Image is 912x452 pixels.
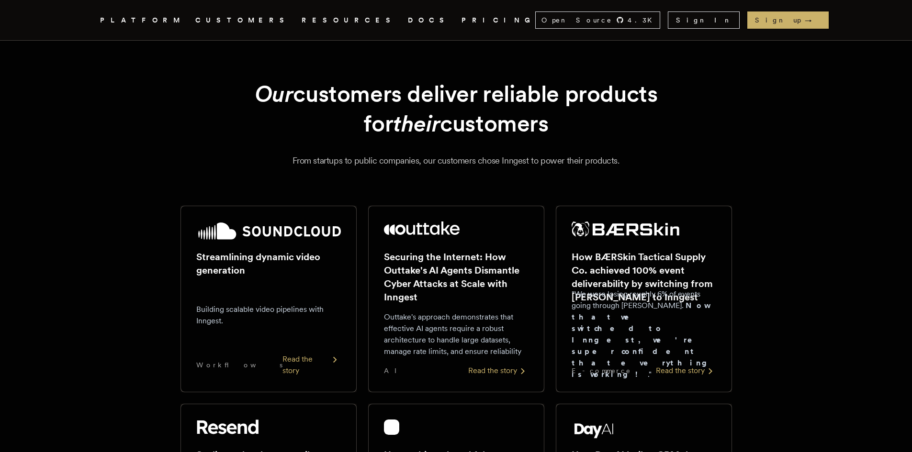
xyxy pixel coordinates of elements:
img: BÆRSkin Tactical Supply Co. [572,221,680,237]
div: Read the story [656,365,716,376]
img: cubic [384,419,399,435]
a: DOCS [408,14,450,26]
p: "We were losing roughly 6% of events going through [PERSON_NAME]. ." [572,288,716,380]
a: Outtake logoSecuring the Internet: How Outtake's AI Agents Dismantle Cyber Attacks at Scale with ... [368,206,544,392]
img: Outtake [384,221,460,235]
span: 4.3 K [628,15,658,25]
button: PLATFORM [100,14,184,26]
h2: Securing the Internet: How Outtake's AI Agents Dismantle Cyber Attacks at Scale with Inngest [384,250,529,304]
p: Outtake's approach demonstrates that effective AI agents require a robust architecture to handle ... [384,311,529,357]
a: Sign up [747,11,829,29]
a: CUSTOMERS [195,14,290,26]
span: E-commerce [572,366,631,375]
a: PRICING [462,14,535,26]
img: Resend [196,419,259,435]
em: their [393,110,440,137]
div: Read the story [468,365,529,376]
em: Our [255,80,293,108]
strong: Now that we switched to Inngest, we're super confident that everything is working! [572,301,714,379]
a: BÆRSkin Tactical Supply Co. logoHow BÆRSkin Tactical Supply Co. achieved 100% event deliverabilit... [556,206,732,392]
div: Read the story [282,353,341,376]
img: Day AI [572,419,617,439]
a: Sign In [668,11,740,29]
span: → [805,15,821,25]
h2: How BÆRSkin Tactical Supply Co. achieved 100% event deliverability by switching from [PERSON_NAME... [572,250,716,304]
span: AI [384,366,405,375]
img: SoundCloud [196,221,341,241]
button: RESOURCES [302,14,396,26]
span: Open Source [541,15,612,25]
p: From startups to public companies, our customers chose Inngest to power their products. [112,154,801,167]
span: Workflows [196,360,282,370]
h2: Streamlining dynamic video generation [196,250,341,277]
p: Building scalable video pipelines with Inngest. [196,304,341,327]
h1: customers deliver reliable products for customers [203,79,709,139]
a: SoundCloud logoStreamlining dynamic video generationBuilding scalable video pipelines with Innges... [180,206,357,392]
